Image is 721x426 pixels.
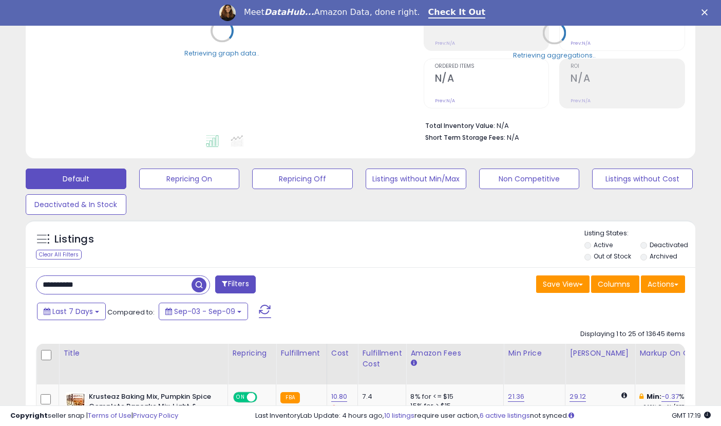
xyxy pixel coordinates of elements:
[580,329,685,339] div: Displaying 1 to 25 of 13645 items
[410,359,416,368] small: Amazon Fees.
[647,392,662,401] b: Min:
[661,392,679,402] a: -0.37
[10,411,48,420] strong: Copyright
[701,9,712,15] div: Close
[598,279,630,289] span: Columns
[366,169,466,189] button: Listings without Min/Max
[139,169,240,189] button: Repricing On
[331,392,348,402] a: 10.80
[37,303,106,320] button: Last 7 Days
[184,48,259,58] div: Retrieving graph data..
[219,5,236,21] img: Profile image for Georgie
[255,411,711,421] div: Last InventoryLab Update: 4 hours ago, require user action, not synced.
[508,348,561,359] div: Min Price
[280,392,299,403] small: FBA
[570,348,631,359] div: [PERSON_NAME]
[362,348,402,369] div: Fulfillment Cost
[508,392,524,402] a: 21.36
[362,392,398,401] div: 7.4
[54,232,94,247] h5: Listings
[174,306,235,317] span: Sep-03 - Sep-09
[536,275,590,293] button: Save View
[36,250,82,260] div: Clear All Filters
[584,229,696,238] p: Listing States:
[410,348,499,359] div: Amazon Fees
[480,411,530,420] a: 6 active listings
[591,275,639,293] button: Columns
[570,392,586,402] a: 29.12
[159,303,248,320] button: Sep-03 - Sep-09
[244,7,420,17] div: Meet Amazon Data, done right.
[594,252,631,261] label: Out of Stock
[384,411,414,420] a: 10 listings
[26,194,126,215] button: Deactivated & In Stock
[594,240,613,249] label: Active
[107,307,155,317] span: Compared to:
[479,169,580,189] button: Non Competitive
[428,7,486,18] a: Check It Out
[234,393,247,402] span: ON
[331,348,354,359] div: Cost
[52,306,93,317] span: Last 7 Days
[650,252,677,261] label: Archived
[215,275,255,293] button: Filters
[280,348,322,359] div: Fulfillment
[232,348,272,359] div: Repricing
[88,411,131,420] a: Terms of Use
[641,275,685,293] button: Actions
[66,392,86,413] img: 51QbiOITLaL._SL40_.jpg
[513,50,596,60] div: Retrieving aggregations..
[592,169,693,189] button: Listings without Cost
[410,392,496,401] div: 8% for <= $15
[672,411,711,420] span: 2025-09-17 17:19 GMT
[264,7,314,17] i: DataHub...
[650,240,688,249] label: Deactivated
[26,169,126,189] button: Default
[252,169,353,189] button: Repricing Off
[10,411,178,421] div: seller snap | |
[63,348,223,359] div: Title
[133,411,178,420] a: Privacy Policy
